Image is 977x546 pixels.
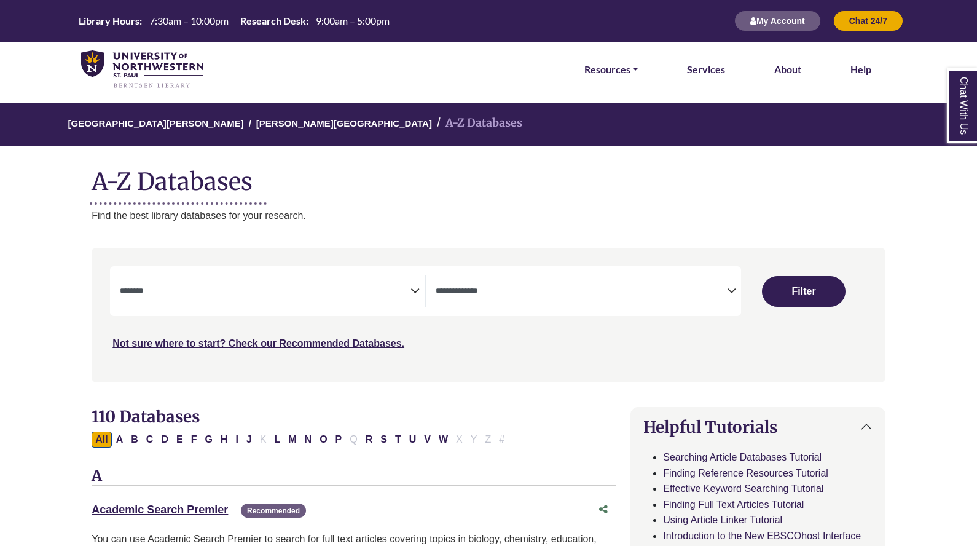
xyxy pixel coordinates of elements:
a: Effective Keyword Searching Tutorial [663,483,823,494]
button: Filter Results C [143,432,157,448]
th: Library Hours: [74,14,143,27]
a: Searching Article Databases Tutorial [663,452,822,462]
img: library_home [81,50,203,89]
a: Finding Full Text Articles Tutorial [663,499,804,510]
a: My Account [734,15,821,26]
button: All [92,432,111,448]
button: Filter Results H [217,432,232,448]
nav: breadcrumb [92,103,885,146]
button: Helpful Tutorials [631,408,885,446]
button: Filter Results V [420,432,434,448]
a: Not sure where to start? Check our Recommended Databases. [112,338,404,349]
li: A-Z Databases [432,114,522,132]
button: Filter Results P [332,432,346,448]
a: Hours Today [74,14,394,28]
h3: A [92,467,616,486]
button: Filter Results S [377,432,391,448]
p: Find the best library databases for your research. [92,208,885,224]
button: Filter Results G [201,432,216,448]
button: Filter Results R [362,432,377,448]
a: Using Article Linker Tutorial [663,515,782,525]
button: Filter Results M [284,432,300,448]
a: Services [687,61,725,77]
nav: Search filters [92,248,885,382]
h1: A-Z Databases [92,158,885,196]
a: Resources [584,61,638,77]
a: [GEOGRAPHIC_DATA][PERSON_NAME] [68,116,244,129]
button: Filter Results N [301,432,316,448]
th: Research Desk: [235,14,309,27]
button: Filter Results W [435,432,452,448]
span: 9:00am – 5:00pm [316,15,390,26]
table: Hours Today [74,14,394,26]
textarea: Search [120,287,410,297]
div: Alpha-list to filter by first letter of database name [92,433,509,444]
textarea: Search [436,287,726,297]
button: Filter Results F [187,432,201,448]
a: Academic Search Premier [92,504,228,516]
button: My Account [734,10,821,31]
a: Chat 24/7 [833,15,903,26]
button: Filter Results U [406,432,420,448]
span: 110 Databases [92,406,200,427]
span: Recommended [241,504,306,518]
button: Share this database [591,498,616,521]
a: [PERSON_NAME][GEOGRAPHIC_DATA] [256,116,432,129]
a: About [774,61,801,77]
button: Filter Results B [127,432,142,448]
button: Filter Results I [232,432,241,448]
button: Submit for Search Results [762,276,846,307]
button: Filter Results T [391,432,405,448]
button: Filter Results J [243,432,256,448]
button: Chat 24/7 [833,10,903,31]
button: Filter Results D [157,432,172,448]
button: Filter Results L [270,432,284,448]
button: Filter Results E [173,432,187,448]
button: Filter Results O [316,432,331,448]
button: Filter Results A [112,432,127,448]
a: Help [850,61,871,77]
a: Finding Reference Resources Tutorial [663,468,828,478]
span: 7:30am – 10:00pm [149,15,229,26]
